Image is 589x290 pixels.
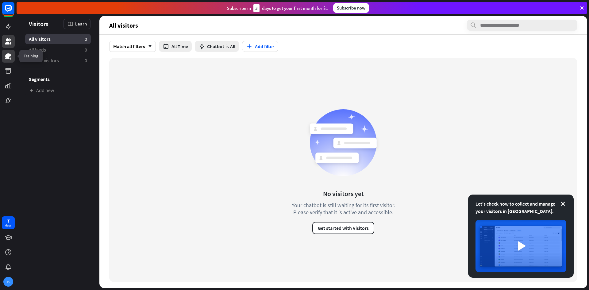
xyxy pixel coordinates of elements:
button: Add filter [242,41,278,52]
aside: 0 [85,57,87,64]
span: is [225,43,229,49]
button: All Time [159,41,192,52]
div: 7 [7,218,10,223]
div: 3 [253,4,260,12]
img: image [475,220,566,272]
div: Subscribe in days to get your first month for $1 [227,4,328,12]
i: arrow_down [145,44,152,48]
div: Your chatbot is still waiting for its first visitor. Please verify that it is active and accessible. [280,202,406,216]
button: Get started with Visitors [312,222,374,234]
span: Visitors [29,20,48,27]
span: Learn [75,21,87,27]
a: All leads 0 [25,45,91,55]
div: No visitors yet [323,189,364,198]
span: All leads [29,47,46,53]
div: days [5,223,11,228]
aside: 0 [85,47,87,53]
a: 7 days [2,216,15,229]
span: All visitors [109,22,138,29]
div: JS [3,277,13,287]
h3: Segments [25,76,91,82]
div: Match all filters [109,41,156,52]
button: Open LiveChat chat widget [5,2,23,21]
span: All [230,43,235,49]
div: Let's check how to collect and manage your visitors in [GEOGRAPHIC_DATA]. [475,200,566,215]
span: All visitors [29,36,51,42]
div: Subscribe now [333,3,369,13]
span: Chatbot [207,43,224,49]
a: Recent visitors 0 [25,56,91,66]
a: Add new [25,85,91,95]
aside: 0 [85,36,87,42]
span: Recent visitors [29,57,59,64]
